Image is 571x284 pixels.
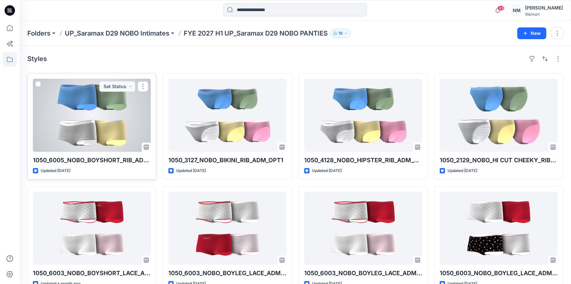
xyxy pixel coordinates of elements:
a: 1050_4128_NOBO_HIPSTER_RIB_ADM_OPT1 [304,79,422,152]
h4: Styles [27,55,47,63]
p: 1050_6003_NOBO_BOYLEG_LACE_ADM_OPT1_EMB-REVISED [168,269,286,278]
p: 1050_4128_NOBO_HIPSTER_RIB_ADM_OPT1 [304,156,422,165]
a: 1050_2129_NOBO_HI CUT CHEEKY_RIB_ADM_OPT1 [440,79,558,152]
a: 1050_6003_NOBO_BOYLEG_LACE_ADM_OPT2-REVISED [440,192,558,265]
div: [PERSON_NAME] [525,4,563,12]
button: New [517,27,546,39]
p: 1050_6003_NOBO_BOYLEG_LACE_ADM_OPT2-REVISED [440,269,558,278]
div: NM [511,5,522,16]
a: UP_Saramax D29 NOBO Intimates [65,29,169,38]
button: 18 [330,29,351,38]
a: 1050_6003_NOBO_BOYSHORT_LACE_ADM_OPT1_EMB UPDATED [33,192,151,265]
p: 1050_2129_NOBO_HI CUT CHEEKY_RIB_ADM_OPT1 [440,156,558,165]
p: FYE 2027 H1 UP_Saramax D29 NOBO PANTIES [184,29,328,38]
a: 1050_6003_NOBO_BOYLEG_LACE_ADM_OPT1-REVISED [304,192,422,265]
p: Updated [DATE] [176,167,206,174]
a: 1050_6003_NOBO_BOYLEG_LACE_ADM_OPT1_EMB-REVISED [168,192,286,265]
p: Updated [DATE] [312,167,342,174]
div: Walmart [525,12,563,17]
p: 1050_3127_NOBO_BIKINI_RIB_ADM_OPT1 [168,156,286,165]
p: 18 [338,30,343,37]
p: Updated [DATE] [41,167,70,174]
span: 49 [497,6,505,11]
a: 1050_3127_NOBO_BIKINI_RIB_ADM_OPT1 [168,79,286,152]
p: 1050_6005_NOBO_BOYSHORT_RIB_ADM_OPT1 [33,156,151,165]
p: 1050_6003_NOBO_BOYLEG_LACE_ADM_OPT1-REVISED [304,269,422,278]
a: Folders [27,29,50,38]
p: 1050_6003_NOBO_BOYSHORT_LACE_ADM_OPT1_EMB UPDATED [33,269,151,278]
p: Updated [DATE] [448,167,477,174]
a: 1050_6005_NOBO_BOYSHORT_RIB_ADM_OPT1 [33,79,151,152]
